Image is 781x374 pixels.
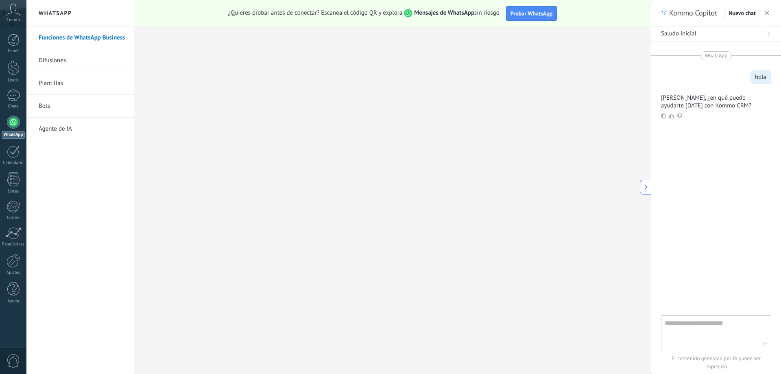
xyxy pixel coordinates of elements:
div: Calendario [2,160,25,166]
a: Funciones de WhatsApp Business [39,26,126,49]
span: El contenido generado por IA puede ser impreciso [661,354,771,371]
li: Bots [26,95,134,118]
li: Plantillas [26,72,134,95]
button: Probar WhatsApp [506,6,557,21]
li: Agente de IA [26,118,134,140]
span: Probar WhatsApp [510,10,553,17]
button: Nuevo chat [724,6,760,20]
a: Bots [39,95,126,118]
div: Correo [2,215,25,221]
li: Difusiones [26,49,134,72]
div: Panel [2,48,25,54]
div: Chats [2,104,25,109]
a: Difusiones [39,49,126,72]
div: WhatsApp [2,131,25,139]
a: Plantillas [39,72,126,95]
div: hola [755,73,766,81]
p: [PERSON_NAME], ¿en qué puedo ayudarte [DATE] con Kommo CRM? [661,94,761,109]
button: Saludo inicial [651,26,781,42]
div: Estadísticas [2,242,25,247]
strong: Mensajes de WhatsApp [414,9,474,17]
div: Ajustes [2,270,25,276]
span: Cuenta [7,17,20,23]
span: ¿Quieres probar antes de conectar? Escanea el código QR y explora sin riesgo [228,9,500,17]
div: Ayuda [2,299,25,304]
span: Nuevo chat [729,10,756,16]
a: Agente de IA [39,118,126,140]
span: Saludo inicial [661,30,696,38]
div: Listas [2,189,25,194]
span: WhatsApp [705,52,728,60]
li: Funciones de WhatsApp Business [26,26,134,49]
span: Kommo Copilot [669,8,717,18]
div: Leads [2,78,25,83]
